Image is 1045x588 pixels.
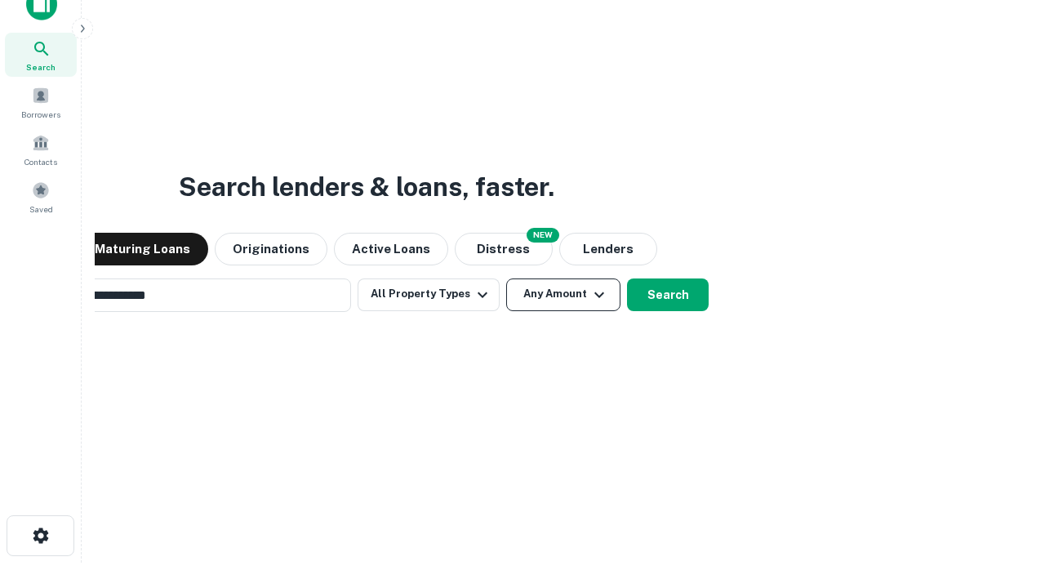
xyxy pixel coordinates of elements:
[455,233,553,265] button: Search distressed loans with lien and other non-mortgage details.
[627,278,709,311] button: Search
[5,175,77,219] a: Saved
[21,108,60,121] span: Borrowers
[215,233,327,265] button: Originations
[506,278,620,311] button: Any Amount
[559,233,657,265] button: Lenders
[26,60,56,73] span: Search
[527,228,559,243] div: NEW
[29,203,53,216] span: Saved
[24,155,57,168] span: Contacts
[963,457,1045,536] iframe: Chat Widget
[358,278,500,311] button: All Property Types
[5,127,77,171] a: Contacts
[77,233,208,265] button: Maturing Loans
[5,33,77,77] a: Search
[179,167,554,207] h3: Search lenders & loans, faster.
[334,233,448,265] button: Active Loans
[5,80,77,124] a: Borrowers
